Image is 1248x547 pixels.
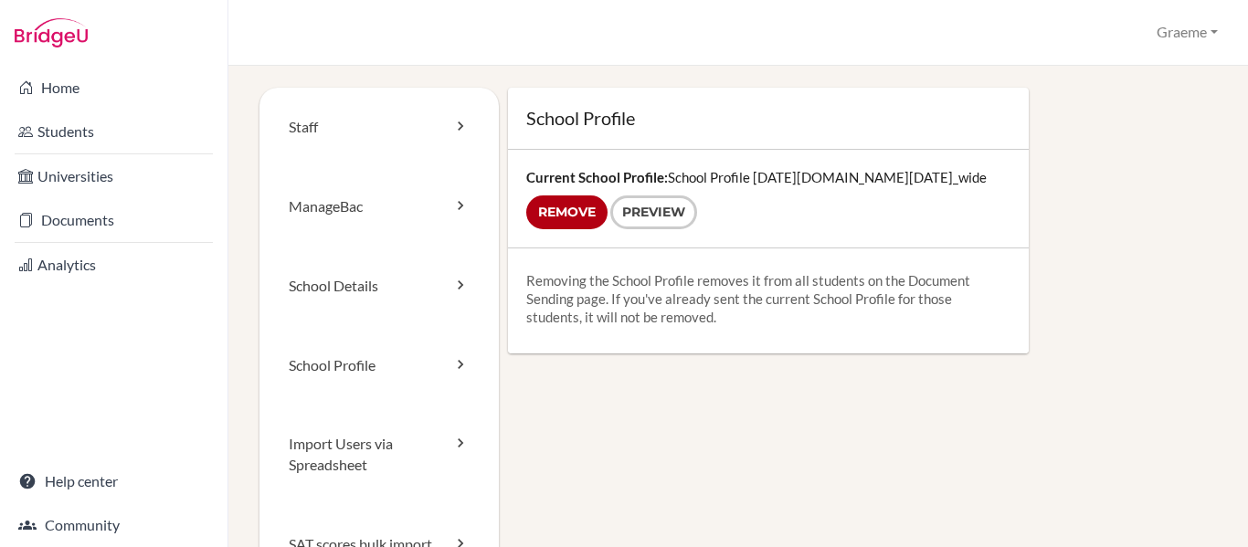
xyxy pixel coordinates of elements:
a: Help center [4,463,224,500]
p: Removing the School Profile removes it from all students on the Document Sending page. If you've ... [526,271,1010,326]
a: Documents [4,202,224,238]
a: Universities [4,158,224,195]
h1: School Profile [526,106,1010,131]
a: Staff [259,88,499,167]
img: Bridge-U [15,18,88,47]
a: Community [4,507,224,543]
a: Students [4,113,224,150]
a: Analytics [4,247,224,283]
a: School Details [259,247,499,326]
button: Graeme [1148,16,1226,49]
a: Import Users via Spreadsheet [259,405,499,505]
input: Remove [526,195,608,229]
strong: Current School Profile: [526,169,668,185]
a: ManageBac [259,167,499,247]
a: Home [4,69,224,106]
a: School Profile [259,326,499,405]
div: School Profile [DATE][DOMAIN_NAME][DATE]_wide [508,150,1029,247]
a: Preview [610,195,697,229]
